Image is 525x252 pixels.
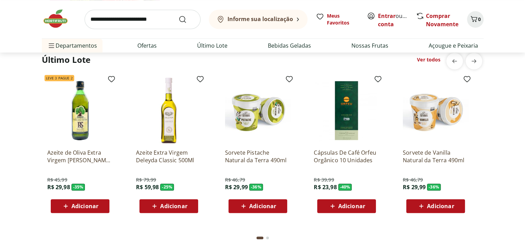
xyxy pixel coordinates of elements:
button: next [466,53,482,69]
span: Adicionar [160,203,187,209]
span: R$ 46,79 [225,176,245,183]
span: Leve 3 Pague 2 [45,75,74,81]
img: Sorvete Pistache Natural da Terra 490ml [225,78,291,143]
button: Carrinho [467,11,484,28]
span: Adicionar [71,203,98,209]
b: Informe sua localização [227,15,293,23]
button: Go to page 2 from fs-carousel [265,230,270,246]
img: Cápsulas De Café Orfeu Orgânico 10 Unidades [314,78,379,143]
span: Meus Favoritos [327,12,359,26]
span: - 25 % [160,184,174,191]
a: Criar conta [378,12,416,28]
button: previous [446,53,463,69]
span: R$ 39,99 [314,176,334,183]
a: Ofertas [137,41,157,50]
span: - 40 % [338,184,352,191]
span: - 35 % [71,184,85,191]
span: R$ 46,79 [403,176,423,183]
a: Sorvete Pistache Natural da Terra 490ml [225,149,291,164]
span: 0 [478,16,481,22]
h2: Último Lote [42,54,91,65]
a: Azeite Extra Virgem Deleyda Classic 500Ml [136,149,202,164]
span: R$ 29,99 [225,183,248,191]
span: R$ 79,99 [136,176,156,183]
span: R$ 29,98 [47,183,70,191]
span: - 36 % [427,184,441,191]
button: Menu [47,37,56,54]
span: - 36 % [249,184,263,191]
button: Informe sua localização [209,10,308,29]
button: Adicionar [317,199,376,213]
input: search [85,10,201,29]
a: Bebidas Geladas [268,41,311,50]
span: Adicionar [338,203,365,209]
img: Azeite de Oliva Extra Virgem Rafael Salgado 500ml [47,78,113,143]
img: Sorvete de Vanilla Natural da Terra 490ml [403,78,468,143]
a: Sorvete de Vanilla Natural da Terra 490ml [403,149,468,164]
a: Açougue e Peixaria [429,41,478,50]
span: R$ 29,99 [403,183,426,191]
a: Entrar [378,12,396,20]
button: Adicionar [229,199,287,213]
span: Adicionar [427,203,454,209]
button: Adicionar [51,199,109,213]
a: Comprar Novamente [426,12,458,28]
a: Ver todos [417,56,440,63]
button: Adicionar [139,199,198,213]
a: Cápsulas De Café Orfeu Orgânico 10 Unidades [314,149,379,164]
button: Current page from fs-carousel [255,230,265,246]
a: Azeite de Oliva Extra Virgem [PERSON_NAME] 500ml [47,149,113,164]
span: R$ 23,98 [314,183,337,191]
span: R$ 59,98 [136,183,159,191]
a: Último Lote [197,41,227,50]
span: Departamentos [47,37,97,54]
button: Submit Search [178,15,195,23]
button: Adicionar [406,199,465,213]
a: Meus Favoritos [316,12,359,26]
img: Azeite Extra Virgem Deleyda Classic 500Ml [136,78,202,143]
span: Adicionar [249,203,276,209]
span: ou [378,12,409,28]
a: Nossas Frutas [351,41,388,50]
img: Hortifruti [42,8,76,29]
span: R$ 45,99 [47,176,67,183]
